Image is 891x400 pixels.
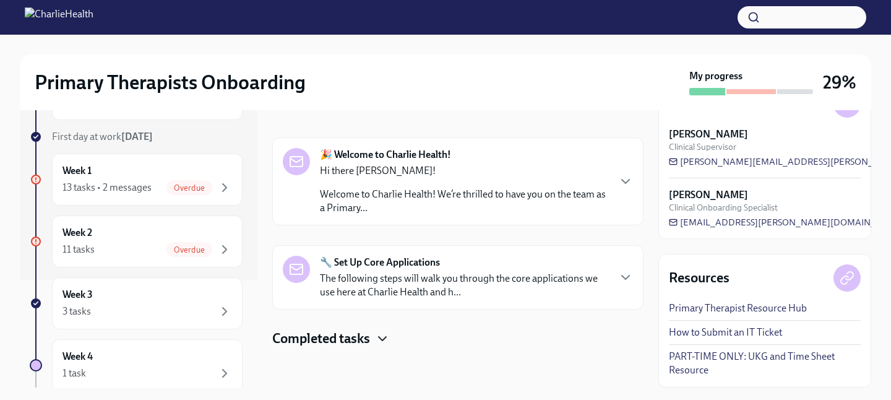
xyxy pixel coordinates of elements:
p: Welcome to Charlie Health! We’re thrilled to have you on the team as a Primary... [320,188,608,215]
div: 13 tasks • 2 messages [62,181,152,194]
h4: Resources [669,269,730,287]
div: 11 tasks [62,243,95,256]
span: Overdue [166,183,212,193]
a: How to Submit an IT Ticket [669,326,782,339]
span: First day at work [52,131,153,142]
div: Completed tasks [272,329,643,348]
h4: Completed tasks [272,329,370,348]
p: The following steps will walk you through the core applications we use here at Charlie Health and... [320,272,608,299]
span: Overdue [166,245,212,254]
h6: Week 1 [62,164,92,178]
strong: [DATE] [121,131,153,142]
a: Primary Therapist Resource Hub [669,302,807,315]
div: 1 task [62,367,86,380]
h3: 29% [823,71,856,93]
h6: Week 4 [62,350,93,363]
h6: Week 3 [62,288,93,302]
a: Week 211 tasksOverdue [30,215,243,267]
div: 3 tasks [62,305,91,318]
span: Clinical Onboarding Specialist [669,202,778,214]
h6: Week 2 [62,226,92,240]
img: CharlieHealth [25,7,93,27]
strong: 🎉 Welcome to Charlie Health! [320,148,451,162]
a: Week 113 tasks • 2 messagesOverdue [30,154,243,206]
a: First day at work[DATE] [30,130,243,144]
strong: 🔧 Set Up Core Applications [320,256,440,269]
a: Week 41 task [30,339,243,391]
strong: [PERSON_NAME] [669,188,748,202]
p: Hi there [PERSON_NAME]! [320,164,608,178]
a: Week 33 tasks [30,277,243,329]
h2: Primary Therapists Onboarding [35,70,306,95]
strong: [PERSON_NAME] [669,128,748,141]
span: Clinical Supervisor [669,141,736,153]
a: PART-TIME ONLY: UKG and Time Sheet Resource [669,350,861,377]
strong: My progress [689,69,742,83]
